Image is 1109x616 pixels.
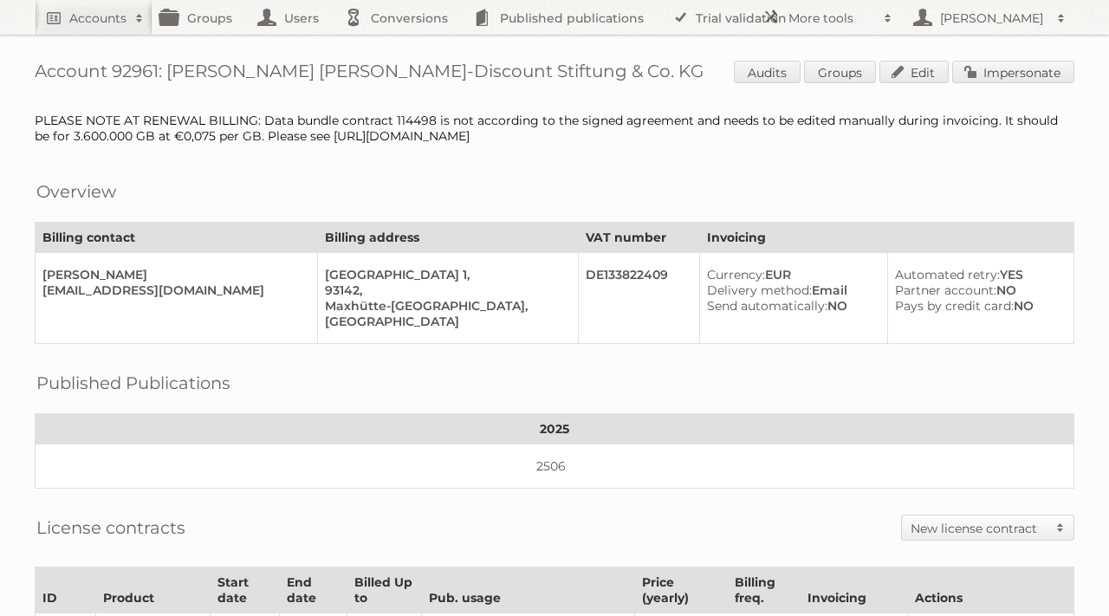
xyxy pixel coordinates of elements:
[325,298,564,314] div: Maxhütte-[GEOGRAPHIC_DATA],
[707,267,765,282] span: Currency:
[907,567,1073,613] th: Actions
[325,314,564,329] div: [GEOGRAPHIC_DATA]
[280,567,347,613] th: End date
[579,253,699,344] td: DE133822409
[36,444,1074,489] td: 2506
[895,282,996,298] span: Partner account:
[800,567,907,613] th: Invoicing
[35,113,1074,144] div: PLEASE NOTE AT RENEWAL BILLING: Data bundle contract 114498 is not according to the signed agreem...
[347,567,421,613] th: Billed Up to
[422,567,635,613] th: Pub. usage
[210,567,280,613] th: Start date
[804,61,876,83] a: Groups
[635,567,728,613] th: Price (yearly)
[707,282,873,298] div: Email
[36,223,318,253] th: Billing contact
[895,298,1014,314] span: Pays by credit card:
[579,223,699,253] th: VAT number
[879,61,949,83] a: Edit
[42,282,303,298] div: [EMAIL_ADDRESS][DOMAIN_NAME]
[707,267,873,282] div: EUR
[707,298,873,314] div: NO
[42,267,303,282] div: [PERSON_NAME]
[36,515,185,541] h2: License contracts
[707,298,827,314] span: Send automatically:
[707,282,812,298] span: Delivery method:
[936,10,1048,27] h2: [PERSON_NAME]
[911,520,1047,537] h2: New license contract
[1047,515,1073,540] span: Toggle
[325,267,564,282] div: [GEOGRAPHIC_DATA] 1,
[325,282,564,298] div: 93142,
[35,61,1074,87] h1: Account 92961: [PERSON_NAME] [PERSON_NAME]-Discount Stiftung & Co. KG
[728,567,800,613] th: Billing freq.
[318,223,579,253] th: Billing address
[902,515,1073,540] a: New license contract
[36,567,96,613] th: ID
[895,267,1060,282] div: YES
[734,61,801,83] a: Audits
[895,298,1060,314] div: NO
[952,61,1074,83] a: Impersonate
[895,267,1000,282] span: Automated retry:
[96,567,211,613] th: Product
[788,10,875,27] h2: More tools
[895,282,1060,298] div: NO
[699,223,1073,253] th: Invoicing
[36,414,1074,444] th: 2025
[36,178,116,204] h2: Overview
[36,370,230,396] h2: Published Publications
[69,10,126,27] h2: Accounts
